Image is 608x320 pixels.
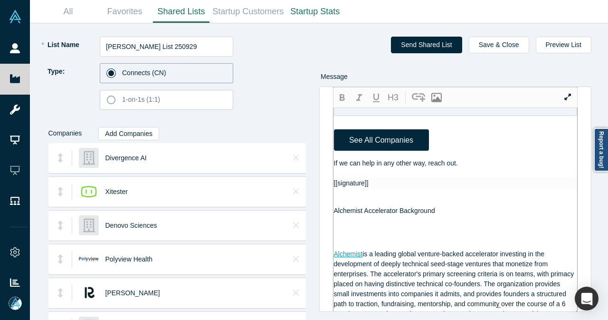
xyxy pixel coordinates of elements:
a: All [40,0,96,23]
div: Denovo Sciences [102,211,282,240]
button: Close [290,285,302,301]
a: Report a bug! [594,128,608,172]
img: Xitester [79,182,99,202]
a: Alchemist [334,250,363,258]
a: Startup Customers [209,0,287,23]
div: [PERSON_NAME] [102,278,282,308]
button: Close [290,218,302,233]
button: H3 [385,89,402,106]
img: Mia Scott's Account [9,297,22,310]
a: See All Companies [334,129,429,151]
span: Connects (CN) [122,69,166,77]
img: Renna [79,283,99,303]
a: Startup Stats [287,0,343,23]
div: Message [321,67,590,87]
img: Divergence AI [79,148,99,168]
span: 1-on-1s (1:1) [122,96,160,103]
input: List Name [100,37,233,57]
span: If we can help in any other way, reach out. [334,159,458,167]
button: Preview List [536,37,591,53]
img: Alchemist Vault Logo [9,10,22,23]
div: [[signature]] [334,178,578,188]
label: Type: [47,63,100,107]
div: Polyview Health [102,244,282,274]
a: Shared Lists [153,0,209,23]
button: Close [290,252,302,267]
div: Divergence AI [102,143,282,173]
button: Close [290,184,302,199]
span: Companies [48,123,82,150]
li: Polyview HealthPolyview HealthClose [48,244,312,274]
li: Denovo SciencesDenovo SciencesClose [48,210,312,241]
li: Renna[PERSON_NAME]Close [48,278,312,308]
button: Send Shared List [391,37,462,53]
img: Denovo Sciences [79,215,99,235]
button: Add Companies [98,127,159,140]
img: Polyview Health [79,249,99,269]
li: Divergence AIDivergence AIClose [48,143,312,173]
button: Save & Close [469,37,529,53]
p: Alchemist Accelerator Background [334,206,578,216]
a: Favorites [96,0,153,23]
div: Xitester [102,177,282,206]
li: XitesterXitesterClose [48,176,312,207]
label: List Name [47,37,100,53]
button: Close [290,150,302,165]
